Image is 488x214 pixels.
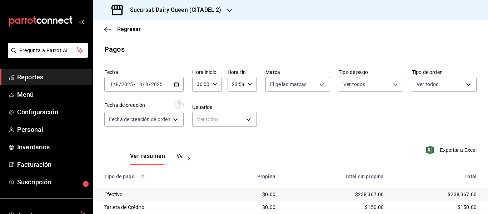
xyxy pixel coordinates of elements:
button: Ver pagos [176,153,203,165]
input: -- [110,81,113,87]
label: Hora inicio [192,70,221,75]
a: Pregunta a Parrot AI [5,52,88,59]
input: ---- [151,81,163,87]
span: / [119,81,121,87]
span: Facturación [17,160,87,169]
div: Ver todos [192,112,257,127]
div: Pagos [104,44,125,55]
input: ---- [121,81,133,87]
span: / [149,81,151,87]
div: $238,367.00 [287,191,384,198]
button: Ver resumen [130,153,165,165]
div: Total sin propina [287,174,384,179]
label: Tipo de orden [412,70,477,75]
label: Marca [265,70,330,75]
span: - [134,81,135,87]
span: Reportes [17,72,87,82]
label: Hora fin [228,70,257,75]
div: $150.00 [287,204,384,211]
label: Usuarios [192,105,257,110]
label: Fecha [104,70,184,75]
div: $150.00 [395,204,477,211]
span: Ver todos [343,81,365,88]
input: -- [115,81,119,87]
label: Tipo de pago [339,70,403,75]
div: $0.00 [223,204,275,211]
span: / [113,81,115,87]
div: navigation tabs [130,153,182,165]
button: Pregunta a Parrot AI [8,43,88,58]
div: Total [395,174,477,179]
span: Inventarios [17,142,87,152]
div: Tarjeta de Crédito [104,204,212,211]
div: $238,367.00 [395,191,477,198]
button: open_drawer_menu [79,19,84,24]
input: -- [145,81,149,87]
span: Regresar [117,26,141,33]
span: Ver todos [417,81,438,88]
button: Exportar a Excel [428,146,477,154]
span: Elige las marcas [270,81,307,88]
span: Configuración [17,107,87,117]
span: Menú [17,90,87,99]
span: / [143,81,145,87]
input: -- [136,81,143,87]
svg: Los pagos realizados con Pay y otras terminales son montos brutos. [140,174,145,179]
div: $0.00 [223,191,275,198]
span: Personal [17,125,87,134]
span: Suscripción [17,177,87,187]
div: Efectivo [104,191,212,198]
span: Pregunta a Parrot AI [19,47,77,54]
h3: Sucursal: Dairy Queen (CITADEL 2) [124,6,221,14]
button: Regresar [104,26,141,33]
div: Tipo de pago [104,174,212,179]
span: Fecha de creación de orden [109,116,170,123]
div: Fecha de creación [104,101,145,109]
div: Propina [223,174,275,179]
